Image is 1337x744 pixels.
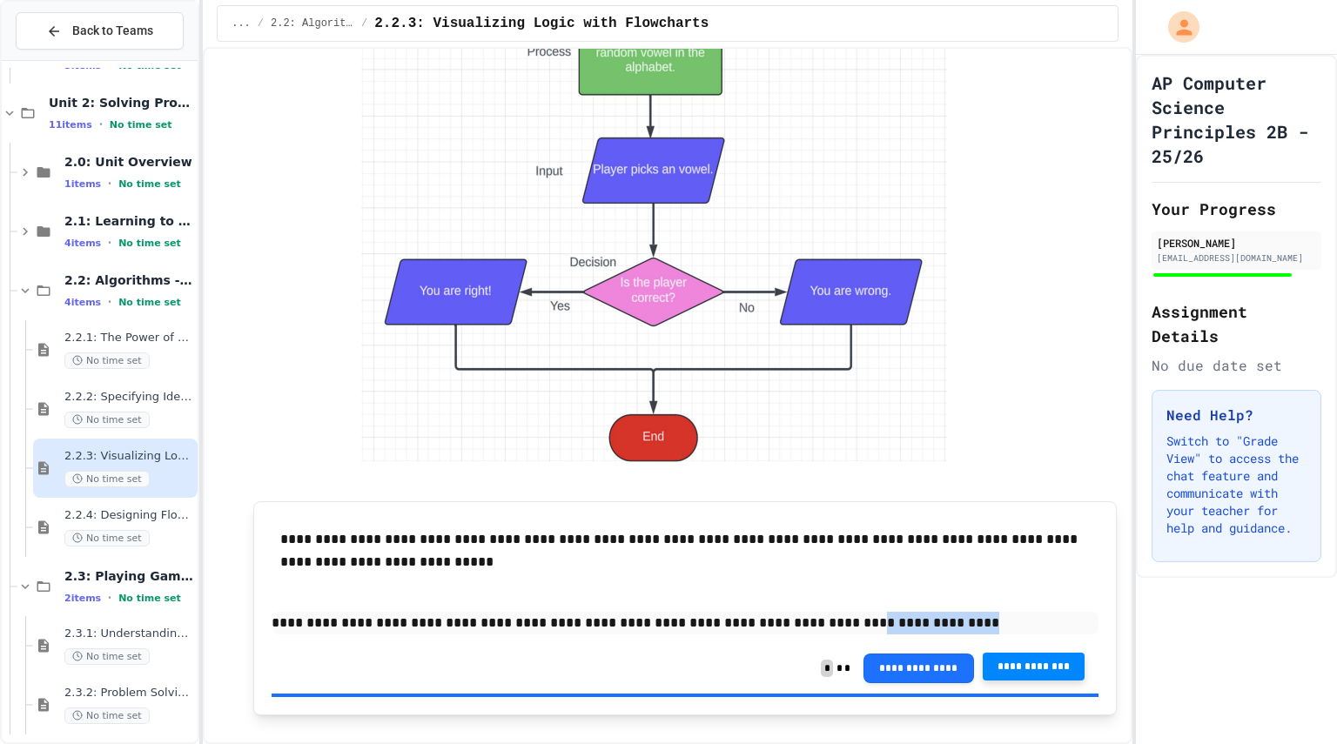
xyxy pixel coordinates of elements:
span: 2 items [64,593,101,604]
div: [EMAIL_ADDRESS][DOMAIN_NAME] [1157,251,1316,265]
span: • [99,117,103,131]
span: 2.3: Playing Games [64,568,194,584]
h3: Need Help? [1166,405,1307,426]
span: 2.2.1: The Power of Algorithms [64,331,194,345]
span: 2.1: Learning to Solve Hard Problems [64,213,194,229]
span: No time set [64,530,150,546]
span: No time set [64,707,150,724]
h2: Your Progress [1152,197,1321,221]
span: 2.2.4: Designing Flowcharts [64,508,194,523]
span: No time set [118,297,181,308]
span: 2.2: Algorithms - from Pseudocode to Flowcharts [64,272,194,288]
span: 11 items [49,119,92,131]
div: No due date set [1152,355,1321,376]
span: / [361,17,367,30]
span: 2.2.3: Visualizing Logic with Flowcharts [64,449,194,464]
span: No time set [110,119,172,131]
span: 1 items [64,178,101,190]
p: Switch to "Grade View" to access the chat feature and communicate with your teacher for help and ... [1166,432,1307,537]
span: Back to Teams [72,22,153,40]
span: • [108,177,111,191]
span: No time set [118,178,181,190]
span: Unit 2: Solving Problems in Computer Science [49,95,194,111]
span: ... [232,17,251,30]
span: No time set [64,412,150,428]
span: 2.3.1: Understanding Games with Flowcharts [64,627,194,641]
span: 2.0: Unit Overview [64,154,194,170]
span: 2.2.3: Visualizing Logic with Flowcharts [374,13,709,34]
span: / [258,17,264,30]
span: No time set [64,471,150,487]
span: • [108,591,111,605]
span: No time set [64,352,150,369]
div: [PERSON_NAME] [1157,235,1316,251]
div: My Account [1150,7,1204,47]
h1: AP Computer Science Principles 2B - 25/26 [1152,70,1321,168]
span: • [108,295,111,309]
span: 4 items [64,297,101,308]
span: • [108,236,111,250]
span: 4 items [64,238,101,249]
span: 2.2: Algorithms - from Pseudocode to Flowcharts [271,17,354,30]
button: Back to Teams [16,12,184,50]
span: 2.2.2: Specifying Ideas with Pseudocode [64,390,194,405]
span: No time set [118,593,181,604]
span: No time set [118,238,181,249]
span: No time set [64,648,150,665]
h2: Assignment Details [1152,299,1321,348]
span: 2.3.2: Problem Solving Reflection [64,686,194,700]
